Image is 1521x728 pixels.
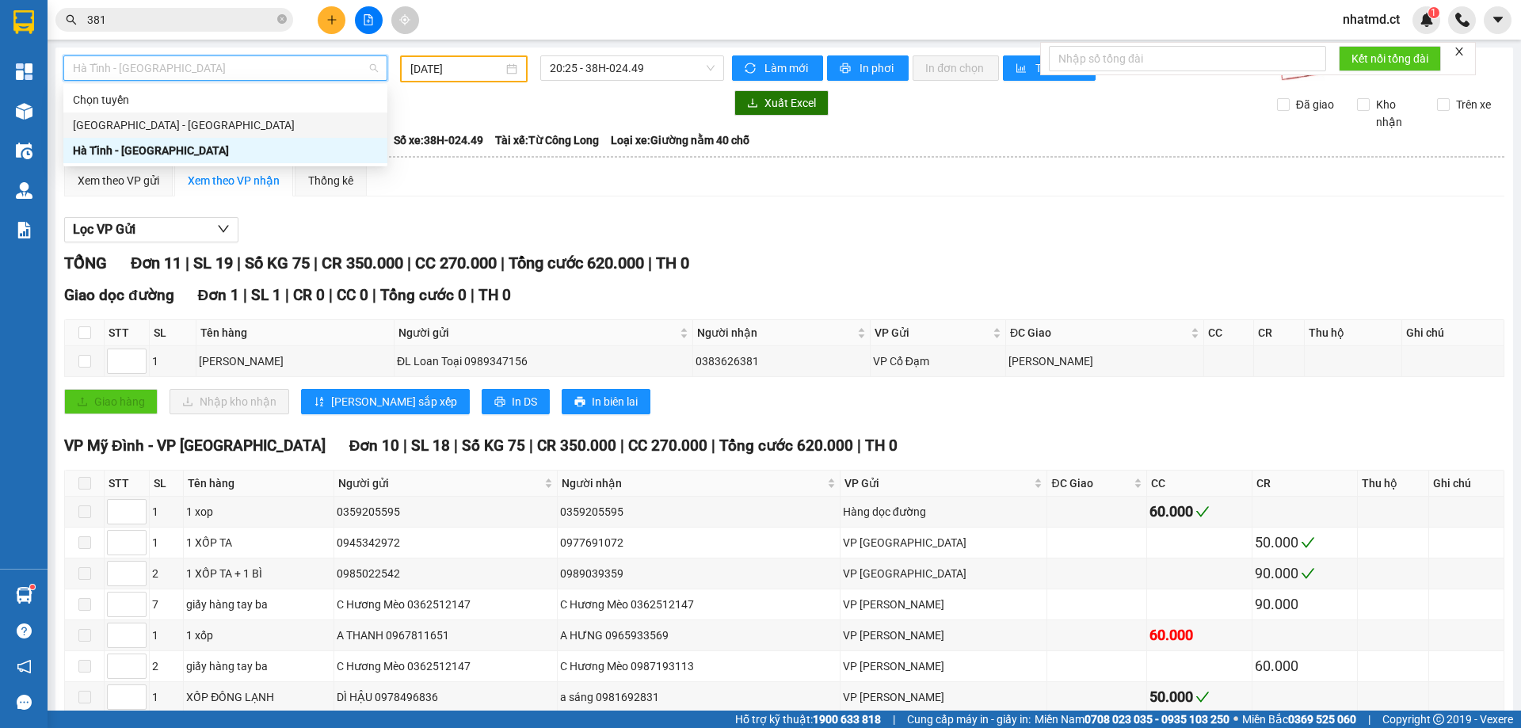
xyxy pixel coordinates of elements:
[512,393,537,410] span: In DS
[16,143,32,159] img: warehouse-icon
[245,253,310,273] span: Số KG 75
[199,353,391,370] div: [PERSON_NAME]
[338,475,542,492] span: Người gửi
[1008,353,1201,370] div: [PERSON_NAME]
[337,534,555,551] div: 0945342972
[764,94,816,112] span: Xuất Excel
[1429,471,1504,497] th: Ghi chú
[403,436,407,455] span: |
[337,627,555,644] div: A THANH 0967811651
[308,172,353,189] div: Thống kê
[745,63,758,75] span: sync
[1195,505,1210,519] span: check
[1149,686,1249,708] div: 50.000
[560,503,837,520] div: 0359205595
[1433,714,1444,725] span: copyright
[17,695,32,710] span: message
[529,436,533,455] span: |
[509,253,644,273] span: Tổng cước 620.000
[152,657,181,675] div: 2
[696,353,867,370] div: 0383626381
[337,503,555,520] div: 0359205595
[1420,13,1434,27] img: icon-new-feature
[560,688,837,706] div: a sáng 0981692831
[482,389,550,414] button: printerIn DS
[394,131,483,149] span: Số xe: 38H-024.49
[648,253,652,273] span: |
[63,138,387,163] div: Hà Tĩnh - Hà Nội
[560,657,837,675] div: C Hương Mèo 0987193113
[399,14,410,25] span: aim
[843,565,1045,582] div: VP [GEOGRAPHIC_DATA]
[747,97,758,110] span: download
[1358,471,1429,497] th: Thu hộ
[840,63,853,75] span: printer
[1339,46,1441,71] button: Kết nối tổng đài
[17,659,32,674] span: notification
[64,389,158,414] button: uploadGiao hàng
[841,589,1048,620] td: VP Cương Gián
[860,59,896,77] span: In phơi
[734,90,829,116] button: downloadXuất Excel
[843,657,1045,675] div: VP [PERSON_NAME]
[152,688,181,706] div: 1
[314,253,318,273] span: |
[63,87,387,112] div: Chọn tuyến
[152,353,193,370] div: 1
[560,627,837,644] div: A HƯNG 0965933569
[1301,566,1315,581] span: check
[764,59,810,77] span: Làm mới
[501,253,505,273] span: |
[198,286,240,304] span: Đơn 1
[148,39,662,59] li: Cổ Đạm, xã [GEOGRAPHIC_DATA], [GEOGRAPHIC_DATA]
[711,436,715,455] span: |
[1195,690,1210,704] span: check
[560,596,837,613] div: C Hương Mèo 0362512147
[843,596,1045,613] div: VP [PERSON_NAME]
[1003,55,1096,81] button: bar-chartThống kê
[841,528,1048,558] td: VP Bình Lộc
[843,534,1045,551] div: VP [GEOGRAPHIC_DATA]
[131,253,181,273] span: Đơn 11
[841,682,1048,713] td: VP Cương Gián
[735,711,881,728] span: Hỗ trợ kỹ thuật:
[592,393,638,410] span: In biên lai
[16,63,32,80] img: dashboard-icon
[844,475,1031,492] span: VP Gửi
[150,471,184,497] th: SL
[454,436,458,455] span: |
[1454,46,1465,57] span: close
[478,286,511,304] span: TH 0
[64,217,238,242] button: Lọc VP Gửi
[277,13,287,28] span: close-circle
[471,286,475,304] span: |
[398,324,677,341] span: Người gửi
[628,436,707,455] span: CC 270.000
[893,711,895,728] span: |
[73,142,378,159] div: Hà Tĩnh - [GEOGRAPHIC_DATA]
[20,20,99,99] img: logo.jpg
[1010,324,1187,341] span: ĐC Giao
[841,651,1048,682] td: VP Cương Gián
[871,346,1006,377] td: VP Cổ Đạm
[337,596,555,613] div: C Hương Mèo 0362512147
[152,596,181,613] div: 7
[170,389,289,414] button: downloadNhập kho nhận
[560,565,837,582] div: 0989039359
[843,503,1045,520] div: Hàng dọc đường
[152,534,181,551] div: 1
[73,91,378,109] div: Chọn tuyến
[148,59,662,78] li: Hotline: 1900252555
[813,713,881,726] strong: 1900 633 818
[415,253,497,273] span: CC 270.000
[152,627,181,644] div: 1
[1455,13,1470,27] img: phone-icon
[397,353,690,370] div: ĐL Loan Toại 0989347156
[1255,532,1355,554] div: 50.000
[1290,96,1340,113] span: Đã giao
[322,253,403,273] span: CR 350.000
[1305,320,1402,346] th: Thu hộ
[1368,711,1370,728] span: |
[1301,536,1315,550] span: check
[857,436,861,455] span: |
